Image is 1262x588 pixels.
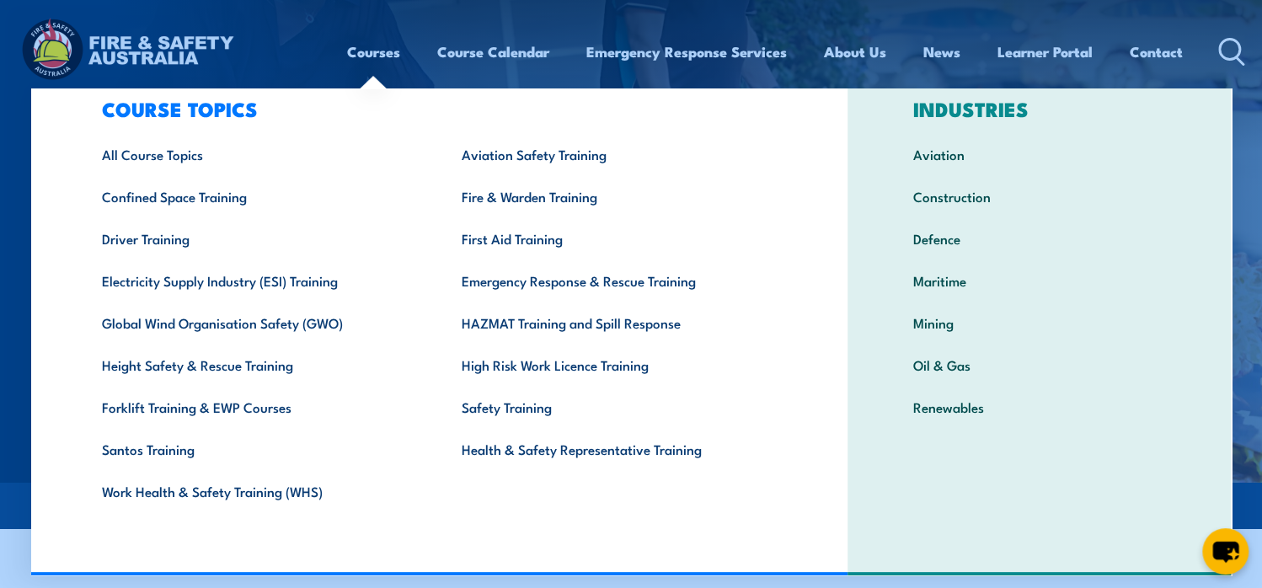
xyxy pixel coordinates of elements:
[435,217,794,259] a: First Aid Training
[923,29,960,74] a: News
[435,386,794,428] a: Safety Training
[997,29,1093,74] a: Learner Portal
[347,29,400,74] a: Courses
[1130,29,1183,74] a: Contact
[886,97,1192,120] h3: INDUSTRIES
[435,259,794,302] a: Emergency Response & Rescue Training
[76,302,436,344] a: Global Wind Organisation Safety (GWO)
[824,29,886,74] a: About Us
[76,97,795,120] h3: COURSE TOPICS
[586,29,787,74] a: Emergency Response Services
[886,386,1192,428] a: Renewables
[76,344,436,386] a: Height Safety & Rescue Training
[435,302,794,344] a: HAZMAT Training and Spill Response
[76,470,436,512] a: Work Health & Safety Training (WHS)
[76,175,436,217] a: Confined Space Training
[76,259,436,302] a: Electricity Supply Industry (ESI) Training
[886,344,1192,386] a: Oil & Gas
[886,259,1192,302] a: Maritime
[76,428,436,470] a: Santos Training
[435,344,794,386] a: High Risk Work Licence Training
[886,217,1192,259] a: Defence
[437,29,549,74] a: Course Calendar
[76,386,436,428] a: Forklift Training & EWP Courses
[886,133,1192,175] a: Aviation
[76,217,436,259] a: Driver Training
[886,302,1192,344] a: Mining
[1202,528,1249,575] button: chat-button
[435,428,794,470] a: Health & Safety Representative Training
[435,175,794,217] a: Fire & Warden Training
[435,133,794,175] a: Aviation Safety Training
[886,175,1192,217] a: Construction
[76,133,436,175] a: All Course Topics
